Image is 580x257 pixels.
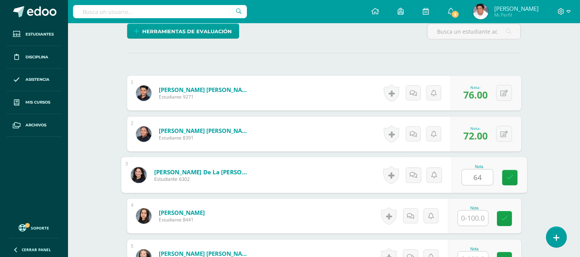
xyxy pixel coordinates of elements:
a: Herramientas de evaluación [127,24,239,39]
a: Asistencia [6,69,62,92]
a: [PERSON_NAME] de la [PERSON_NAME] [154,168,249,176]
a: Estudiantes [6,23,62,46]
span: Estudiante 8391 [159,134,252,141]
div: Nota [461,165,497,169]
span: 76.00 [463,88,488,101]
span: Estudiante 6302 [154,176,249,183]
a: Disciplina [6,46,62,69]
div: Nota [458,206,492,210]
div: Nota: [463,85,488,90]
a: [PERSON_NAME] [PERSON_NAME] [159,86,252,94]
input: 0-100.0 [458,211,488,226]
a: Mis cursos [6,91,62,114]
span: Disciplina [26,54,48,60]
span: Soporte [31,225,49,231]
input: Busca un estudiante aquí... [427,24,520,39]
span: Estudiante 9271 [159,94,252,100]
input: 0-100.0 [462,170,493,185]
img: 4971bbb65861e16048852926c3090030.png [131,167,146,183]
a: [PERSON_NAME] [PERSON_NAME] [159,127,252,134]
span: Mi Perfil [494,12,539,18]
span: Herramientas de evaluación [142,24,232,39]
a: [PERSON_NAME] [159,209,205,216]
input: Busca un usuario... [73,5,247,18]
div: Nota [458,247,492,251]
span: Estudiante 8441 [159,216,205,223]
span: Mis cursos [26,99,50,106]
span: Archivos [26,122,46,128]
span: 3 [451,10,459,19]
span: Asistencia [26,77,49,83]
a: Soporte [9,222,59,233]
a: Archivos [6,114,62,137]
img: d2c2849f4bd7713b195db54323bcb55f.png [136,85,151,101]
img: 45412ca11ec9cef0d716945758774e8e.png [136,208,151,224]
span: Estudiantes [26,31,54,37]
img: 211e6c3b210dcb44a47f17c329106ef5.png [473,4,488,19]
span: 72.00 [463,129,488,142]
span: Cerrar panel [22,247,51,252]
img: 66f2f0b4944309af40777a6d85509dcb.png [136,126,151,142]
div: Nota: [463,126,488,131]
span: [PERSON_NAME] [494,5,539,12]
